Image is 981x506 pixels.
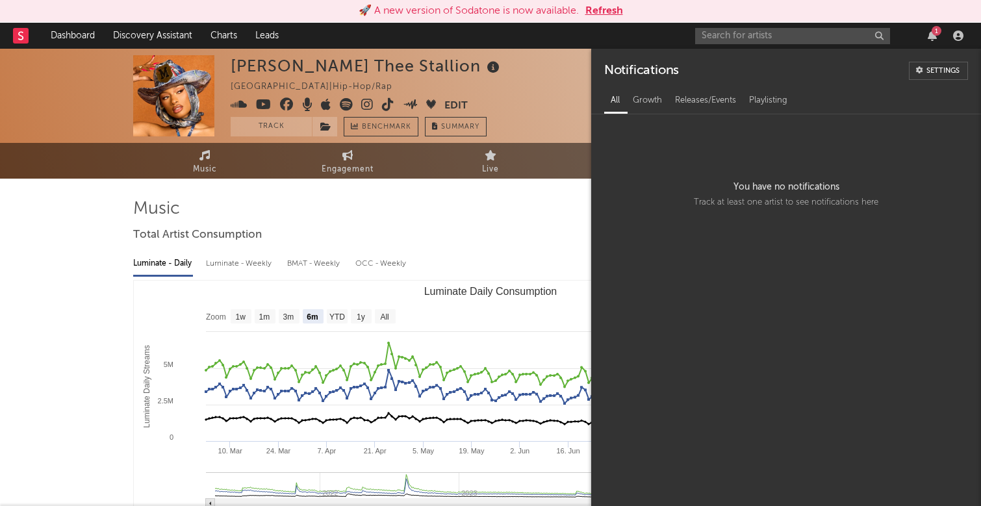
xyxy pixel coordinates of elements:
[444,98,468,114] button: Edit
[133,143,276,179] a: Music
[459,447,485,455] text: 19. May
[104,23,201,49] a: Discovery Assistant
[928,31,937,41] button: 1
[236,312,246,322] text: 1w
[283,312,294,322] text: 3m
[42,23,104,49] a: Dashboard
[695,28,890,44] input: Search for artists
[201,23,246,49] a: Charts
[441,123,479,131] span: Summary
[259,312,270,322] text: 1m
[510,447,529,455] text: 2. Jun
[218,447,243,455] text: 10. Mar
[307,312,318,322] text: 6m
[355,253,407,275] div: OCC - Weekly
[380,312,389,322] text: All
[909,62,968,80] a: Settings
[604,62,679,80] div: Notifications
[287,253,342,275] div: BMAT - Weekly
[591,114,981,275] div: You have no notifications
[413,447,435,455] text: 5. May
[926,68,960,75] div: Settings
[329,312,345,322] text: YTD
[231,117,312,136] button: Track
[231,55,503,77] div: [PERSON_NAME] Thee Stallion
[206,312,226,322] text: Zoom
[158,397,173,405] text: 2.5M
[193,162,217,177] span: Music
[669,90,743,112] div: Releases/Events
[206,253,274,275] div: Luminate - Weekly
[133,253,193,275] div: Luminate - Daily
[357,312,365,322] text: 1y
[142,345,151,427] text: Luminate Daily Streams
[585,3,623,19] button: Refresh
[231,79,407,95] div: [GEOGRAPHIC_DATA] | Hip-Hop/Rap
[604,90,626,112] div: All
[556,447,580,455] text: 16. Jun
[419,143,562,179] a: Live
[359,3,579,19] div: 🚀 A new version of Sodatone is now available.
[266,447,291,455] text: 24. Mar
[362,120,411,135] span: Benchmark
[562,143,705,179] a: Audience
[424,286,557,297] text: Luminate Daily Consumption
[364,447,387,455] text: 21. Apr
[344,117,418,136] a: Benchmark
[425,117,487,136] button: Summary
[133,227,262,243] span: Total Artist Consumption
[482,162,499,177] span: Live
[170,433,173,441] text: 0
[626,90,669,112] div: Growth
[743,90,794,112] div: Playlisting
[164,361,173,368] text: 5M
[246,23,288,49] a: Leads
[276,143,419,179] a: Engagement
[317,447,336,455] text: 7. Apr
[322,162,374,177] span: Engagement
[601,195,971,210] div: Track at least one artist to see notifications here
[932,26,941,36] div: 1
